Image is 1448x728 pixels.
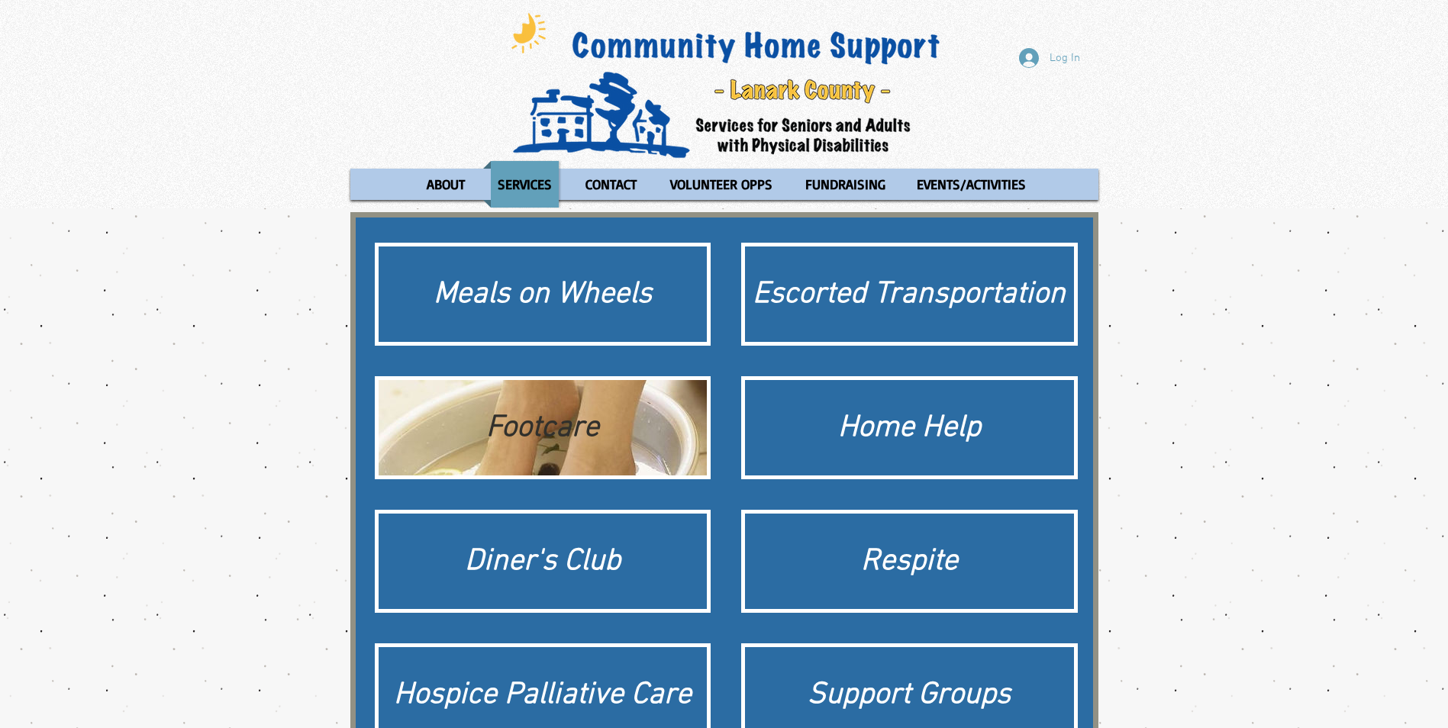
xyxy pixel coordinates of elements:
[798,161,892,208] p: FUNDRAISING
[375,376,711,479] a: FootcareFootcare
[753,407,1066,449] div: Home Help
[483,161,566,208] a: SERVICES
[491,161,559,208] p: SERVICES
[386,273,700,316] div: Meals on Wheels
[656,161,787,208] a: VOLUNTEER OPPS
[1044,50,1085,66] span: Log In
[350,161,1098,208] nav: Site
[375,243,711,346] a: Meals on Wheels
[1008,43,1091,72] button: Log In
[420,161,472,208] p: ABOUT
[910,161,1033,208] p: EVENTS/ACTIVITIES
[753,273,1066,316] div: Escorted Transportation
[741,243,1078,346] a: Escorted Transportation
[902,161,1040,208] a: EVENTS/ACTIVITIES
[741,376,1078,479] a: Home Help
[570,161,652,208] a: CONTACT
[741,510,1078,613] a: Respite
[386,674,700,717] div: Hospice Palliative Care
[579,161,643,208] p: CONTACT
[791,161,898,208] a: FUNDRAISING
[411,161,479,208] a: ABOUT
[753,674,1066,717] div: Support Groups
[663,161,779,208] p: VOLUNTEER OPPS
[375,510,711,613] a: Diner's Club
[386,407,700,449] div: Footcare
[753,540,1066,583] div: Respite
[386,540,700,583] div: Diner's Club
